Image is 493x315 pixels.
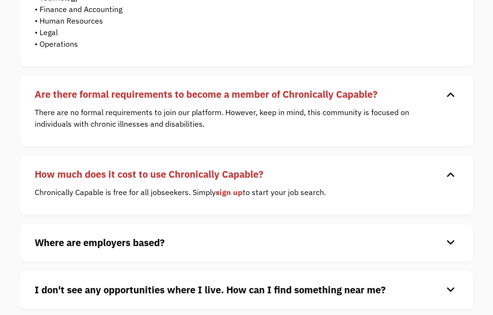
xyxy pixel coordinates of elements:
strong: Where are employers based? [35,236,165,249]
p: Chronically Capable is free for all jobseekers. Simply to start your job search. [35,186,444,198]
div: keyboard_arrow_down [443,236,458,250]
div: keyboard_arrow_down [443,87,458,102]
strong: How much does it cost to use Chronically Capable? [35,168,263,181]
a: sign up [216,187,243,197]
p: There are no formal requirements to join our platform. However, keep in mind, this community is f... [35,106,444,130]
div: keyboard_arrow_down [443,167,458,182]
strong: Are there formal requirements to become a member of Chronically Capable? [35,88,377,101]
strong: I don't see any opportunities where I live. How can I find something near me? [35,283,386,296]
div: keyboard_arrow_down [443,283,458,297]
